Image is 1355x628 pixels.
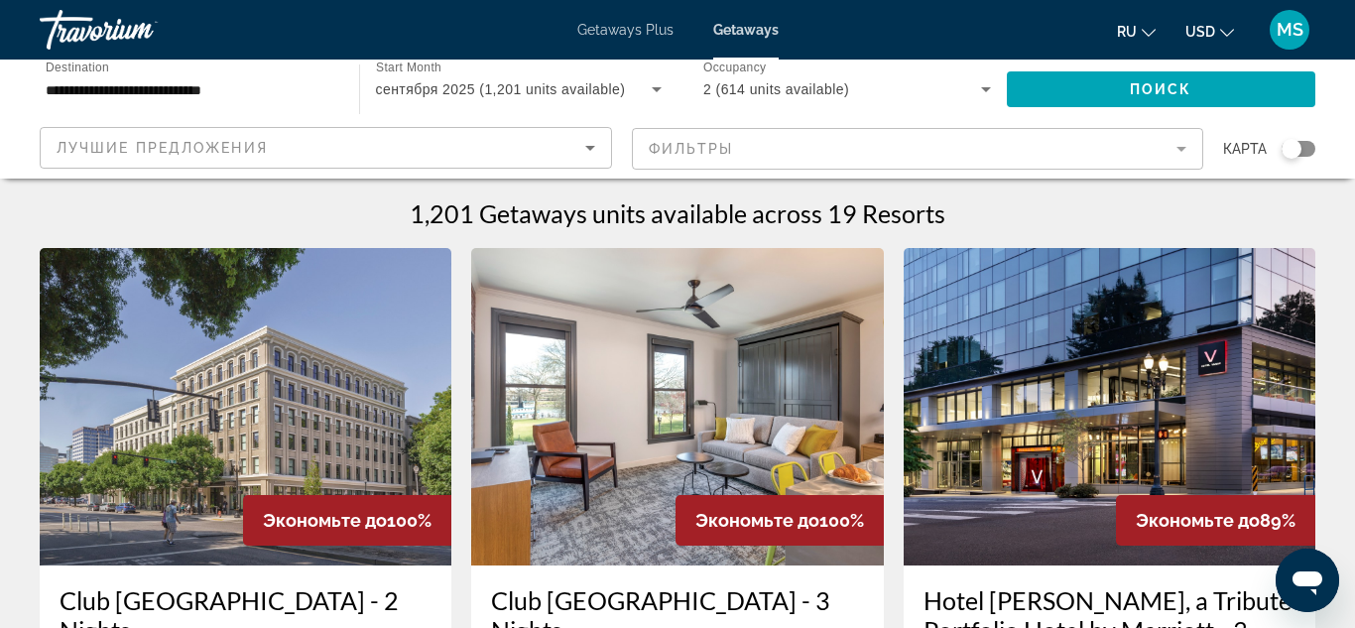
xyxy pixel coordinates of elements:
[40,248,451,565] img: DN39E01X.jpg
[695,510,819,531] span: Экономьте до
[263,510,387,531] span: Экономьте до
[1136,510,1260,531] span: Экономьте до
[1185,17,1234,46] button: Change currency
[243,495,451,546] div: 100%
[1264,9,1315,51] button: User Menu
[57,140,268,156] span: Лучшие предложения
[577,22,674,38] a: Getaways Plus
[471,248,883,565] img: DN39I01X.jpg
[1277,20,1303,40] span: MS
[904,248,1315,565] img: RU29E01X.jpg
[703,81,849,97] span: 2 (614 units available)
[40,4,238,56] a: Travorium
[632,127,1204,171] button: Filter
[1007,71,1316,107] button: Поиск
[46,61,109,73] span: Destination
[410,198,945,228] h1: 1,201 Getaways units available across 19 Resorts
[1185,24,1215,40] span: USD
[376,81,626,97] span: сентября 2025 (1,201 units available)
[713,22,779,38] a: Getaways
[57,136,595,160] mat-select: Sort by
[703,62,766,74] span: Occupancy
[1276,549,1339,612] iframe: Кнопка для запуску вікна повідомлень
[676,495,884,546] div: 100%
[376,62,441,74] span: Start Month
[1130,81,1192,97] span: Поиск
[1116,495,1315,546] div: 89%
[1117,17,1156,46] button: Change language
[1223,135,1267,163] span: карта
[1117,24,1137,40] span: ru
